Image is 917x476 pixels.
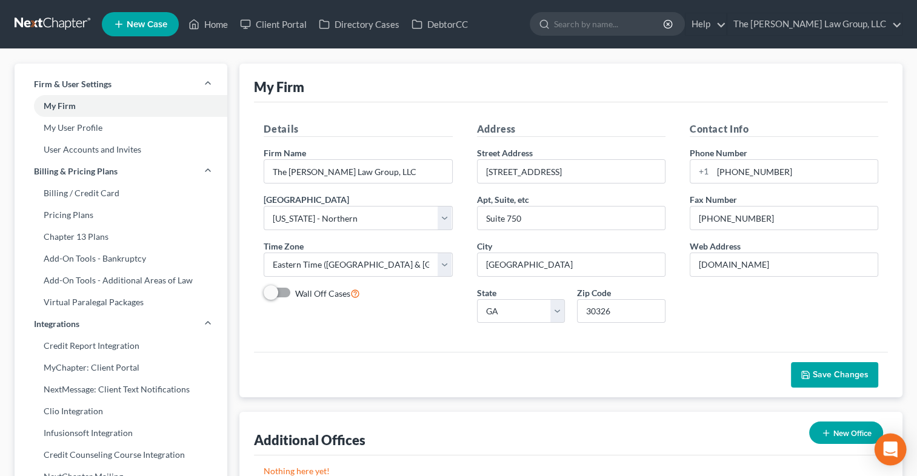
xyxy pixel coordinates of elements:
a: Pricing Plans [15,204,227,226]
a: MyChapter: Client Portal [15,357,227,378]
a: Add-On Tools - Additional Areas of Law [15,269,227,291]
span: New Case [127,20,167,29]
a: NextMessage: Client Text Notifications [15,378,227,400]
span: Save Changes [813,369,869,380]
a: Client Portal [234,13,313,35]
span: Wall Off Cases [295,288,350,299]
div: My Firm [254,78,304,96]
input: Enter web address.... [690,253,878,276]
a: Credit Counseling Course Integration [15,444,227,466]
label: City [477,240,492,253]
h5: Contact Info [690,122,878,137]
label: Street Address [477,147,533,159]
button: New Office [809,421,883,444]
a: Add-On Tools - Bankruptcy [15,248,227,269]
h5: Address [477,122,665,137]
input: Search by name... [554,13,665,35]
a: Chapter 13 Plans [15,226,227,248]
span: Firm Name [264,148,306,158]
a: User Accounts and Invites [15,139,227,160]
a: Virtual Paralegal Packages [15,291,227,313]
input: Enter address... [478,160,665,183]
a: Help [685,13,726,35]
label: State [477,286,496,299]
label: Time Zone [264,240,304,253]
span: Firm & User Settings [34,78,112,90]
label: Apt, Suite, etc [477,193,529,206]
a: Clio Integration [15,400,227,422]
button: Save Changes [791,362,878,388]
label: Fax Number [690,193,737,206]
a: My Firm [15,95,227,117]
input: Enter name... [264,160,452,183]
div: Additional Offices [254,431,365,449]
a: Home [182,13,234,35]
a: The [PERSON_NAME] Law Group, LLC [727,13,902,35]
a: DebtorCC [405,13,474,35]
div: +1 [690,160,713,183]
a: Billing & Pricing Plans [15,160,227,182]
a: My User Profile [15,117,227,139]
input: XXXXX [577,299,665,323]
label: [GEOGRAPHIC_DATA] [264,193,349,206]
input: Enter fax... [690,207,878,230]
input: Enter city... [478,253,665,276]
span: Integrations [34,318,79,330]
a: Firm & User Settings [15,73,227,95]
label: Phone Number [690,147,747,159]
input: (optional) [478,207,665,230]
a: Billing / Credit Card [15,182,227,204]
div: Open Intercom Messenger [875,434,907,466]
a: Credit Report Integration [15,335,227,357]
a: Directory Cases [313,13,405,35]
input: Enter phone... [713,160,878,183]
h5: Details [264,122,452,137]
label: Zip Code [577,286,611,299]
a: Integrations [15,313,227,335]
span: Billing & Pricing Plans [34,165,118,177]
a: Infusionsoft Integration [15,422,227,444]
label: Web Address [690,240,741,253]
